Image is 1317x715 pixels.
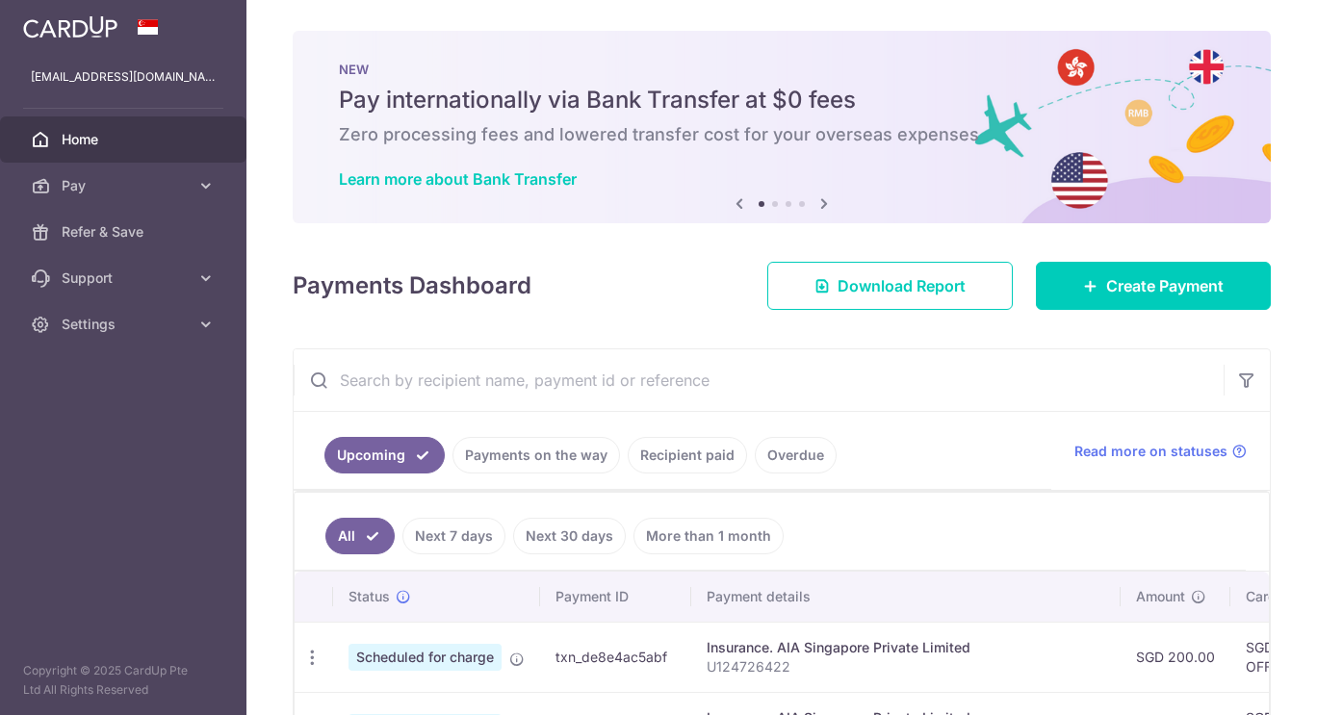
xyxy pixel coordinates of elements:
[1074,442,1227,461] span: Read more on statuses
[628,437,747,473] a: Recipient paid
[767,262,1013,310] a: Download Report
[707,638,1105,657] div: Insurance. AIA Singapore Private Limited
[43,13,83,31] span: Help
[294,349,1224,411] input: Search by recipient name, payment id or reference
[62,268,189,288] span: Support
[1074,442,1247,461] a: Read more on statuses
[1121,622,1230,692] td: SGD 200.00
[1106,274,1224,297] span: Create Payment
[838,274,966,297] span: Download Report
[513,518,626,554] a: Next 30 days
[1136,587,1185,606] span: Amount
[62,315,189,334] span: Settings
[339,62,1225,77] p: NEW
[325,518,395,554] a: All
[349,587,390,606] span: Status
[349,644,502,671] span: Scheduled for charge
[62,176,189,195] span: Pay
[339,123,1225,146] h6: Zero processing fees and lowered transfer cost for your overseas expenses
[691,572,1121,622] th: Payment details
[339,169,577,189] a: Learn more about Bank Transfer
[1036,262,1271,310] a: Create Payment
[324,437,445,473] a: Upcoming
[452,437,620,473] a: Payments on the way
[755,437,837,473] a: Overdue
[633,518,784,554] a: More than 1 month
[339,85,1225,115] h5: Pay internationally via Bank Transfer at $0 fees
[402,518,505,554] a: Next 7 days
[31,67,216,87] p: [EMAIL_ADDRESS][DOMAIN_NAME]
[23,15,117,38] img: CardUp
[170,13,210,31] span: Help
[293,31,1271,223] img: Bank transfer banner
[62,222,189,242] span: Refer & Save
[293,268,531,303] h4: Payments Dashboard
[62,130,189,149] span: Home
[540,622,691,692] td: txn_de8e4ac5abf
[707,657,1105,677] p: U124726422
[540,572,691,622] th: Payment ID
